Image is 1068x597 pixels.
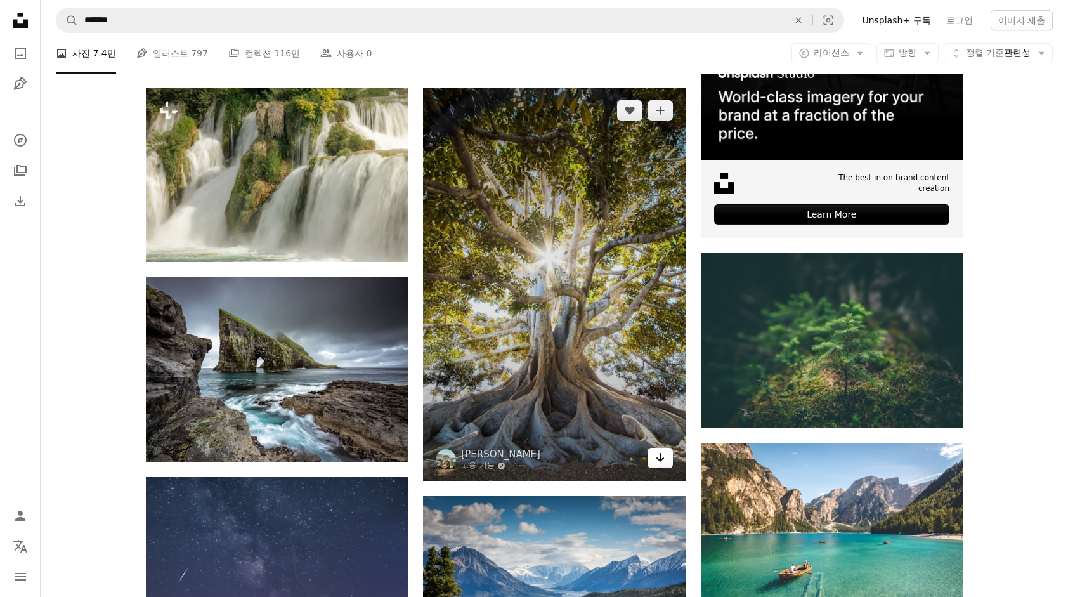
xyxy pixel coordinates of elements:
[714,173,734,194] img: file-1631678316303-ed18b8b5cb9cimage
[461,448,540,461] a: [PERSON_NAME]
[814,48,849,58] span: 라이선스
[966,48,1004,58] span: 정렬 기준
[899,48,916,58] span: 방향
[423,88,685,481] img: 녹색 잎이 무성한 나무를 통과하는 태양 빛
[805,173,949,194] span: The best in on-brand content creation
[785,8,812,32] button: 삭제
[191,46,208,60] span: 797
[8,158,33,183] a: 컬렉션
[8,128,33,153] a: 탐색
[701,253,963,428] img: 녹색 잎 식물의 선택적 사진
[146,88,408,262] img: 계단식으로 많은 물이있는 큰 폭포
[320,33,372,74] a: 사용자 0
[876,43,939,63] button: 방향
[146,277,408,462] img: 수역의 암석
[423,577,685,589] a: 물 건너편에 그린 마운틴
[8,8,33,36] a: 홈 — Unsplash
[228,33,300,74] a: 컬렉션 116만
[714,204,949,225] div: Learn More
[966,47,1031,60] span: 관련성
[8,188,33,214] a: 다운로드 내역
[146,169,408,180] a: 계단식으로 많은 물이있는 큰 폭포
[8,71,33,96] a: 일러스트
[274,46,300,60] span: 116만
[648,100,673,121] button: 컬렉션에 추가
[146,364,408,375] a: 수역의 암석
[991,10,1053,30] button: 이미지 제출
[423,279,685,290] a: 녹색 잎이 무성한 나무를 통과하는 태양 빛
[701,524,963,535] a: 낮에 찍은 푸른 호수 물에 3 개의 갈색 나무 보트
[8,534,33,559] button: 언어
[367,46,372,60] span: 0
[939,10,980,30] a: 로그인
[8,564,33,589] button: 메뉴
[617,100,642,121] button: 좋아요
[56,8,78,32] button: Unsplash 검색
[8,41,33,66] a: 사진
[136,33,208,74] a: 일러스트 797
[461,461,540,471] a: 고용 가능
[436,449,456,469] img: Jeremy Bishop의 프로필로 이동
[854,10,938,30] a: Unsplash+ 구독
[813,8,843,32] button: 시각적 검색
[56,8,844,33] form: 사이트 전체에서 이미지 찾기
[944,43,1053,63] button: 정렬 기준관련성
[791,43,871,63] button: 라이선스
[701,334,963,346] a: 녹색 잎 식물의 선택적 사진
[648,448,673,468] a: 다운로드
[8,503,33,528] a: 로그인 / 가입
